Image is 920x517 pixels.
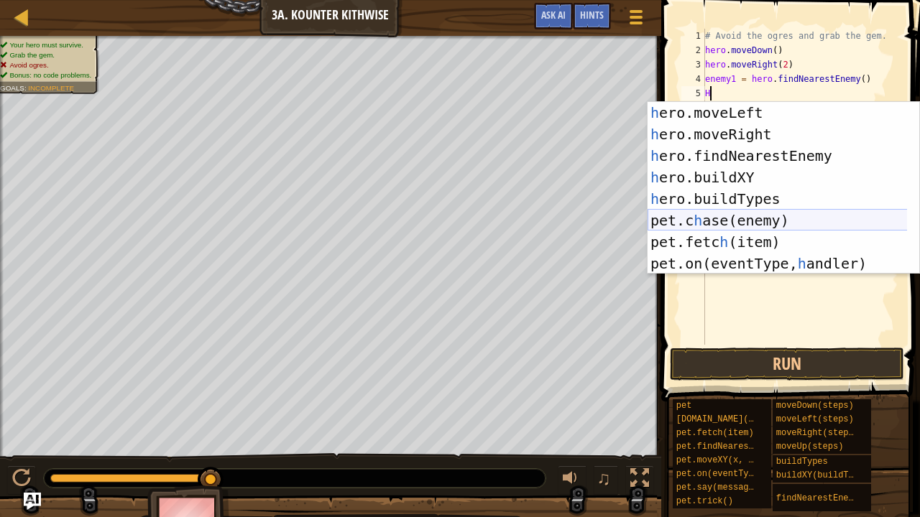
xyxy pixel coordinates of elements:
[7,465,36,495] button: Ctrl + P: Pause
[681,29,705,43] div: 1
[618,3,654,37] button: Show game menu
[9,41,83,49] span: Your hero must survive.
[541,8,566,22] span: Ask AI
[676,428,754,438] span: pet.fetch(item)
[580,8,604,22] span: Hints
[681,43,705,57] div: 2
[594,465,618,495] button: ♫
[670,348,904,381] button: Run
[558,465,586,495] button: Adjust volume
[597,467,611,489] span: ♫
[9,61,48,69] span: Avoid ogres.
[534,3,573,29] button: Ask AI
[681,86,705,101] div: 5
[28,84,74,92] span: Incomplete
[776,457,828,467] span: buildTypes
[776,414,854,424] span: moveLeft(steps)
[9,71,91,79] span: Bonus: no code problems.
[681,57,705,72] div: 3
[681,72,705,86] div: 4
[676,455,759,465] span: pet.moveXY(x, y)
[625,465,654,495] button: Toggle fullscreen
[776,401,854,411] span: moveDown(steps)
[681,101,705,115] div: 6
[676,496,733,506] span: pet.trick()
[676,469,811,479] span: pet.on(eventType, handler)
[776,428,859,438] span: moveRight(steps)
[24,493,41,510] button: Ask AI
[9,51,55,59] span: Grab the gem.
[776,442,844,452] span: moveUp(steps)
[776,493,870,503] span: findNearestEnemy()
[24,84,28,92] span: :
[676,414,780,424] span: [DOMAIN_NAME](enemy)
[776,470,901,480] span: buildXY(buildType, x, y)
[676,483,759,493] span: pet.say(message)
[676,401,692,411] span: pet
[676,442,816,452] span: pet.findNearestByType(type)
